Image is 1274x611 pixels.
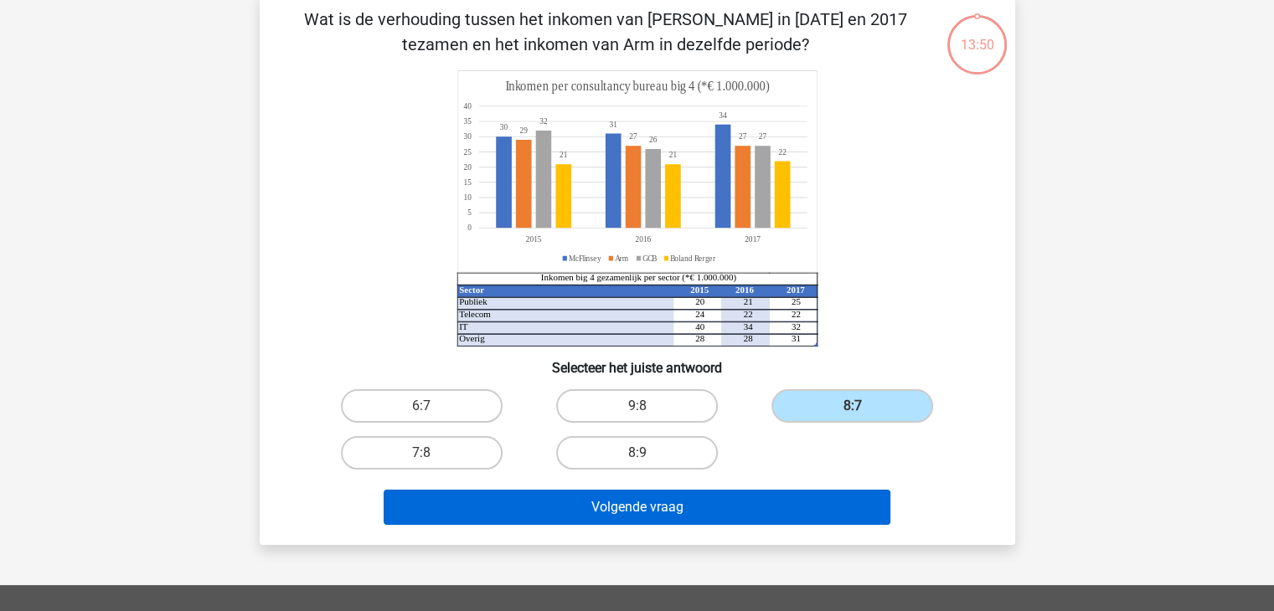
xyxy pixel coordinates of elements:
label: 6:7 [341,389,503,423]
tspan: 22 [743,309,752,319]
tspan: 2017 [786,285,804,295]
tspan: 26 [648,135,657,145]
tspan: 40 [695,321,704,331]
tspan: 15 [463,177,472,187]
tspan: 29 [519,126,527,136]
tspan: 40 [463,101,472,111]
tspan: 22 [791,309,800,319]
tspan: 22 [778,146,786,157]
tspan: 31 [791,333,800,343]
tspan: 28 [743,333,752,343]
div: 13:50 [946,13,1008,55]
label: 9:8 [556,389,718,423]
tspan: Arm [615,253,628,263]
tspan: 30 [463,131,472,141]
label: 8:9 [556,436,718,470]
button: Volgende vraag [384,490,890,525]
tspan: Sector [459,285,484,295]
label: 8:7 [771,389,933,423]
tspan: 10 [463,193,472,203]
tspan: 30 [499,122,508,132]
tspan: 32 [791,321,800,331]
tspan: 2727 [629,131,746,141]
tspan: Inkomen big 4 gezamenlijk per sector (*€ 1.000.000) [540,272,736,283]
tspan: 2121 [559,150,676,160]
tspan: 201520162017 [525,234,760,244]
tspan: Overig [459,333,485,343]
tspan: 21 [743,296,752,306]
tspan: Boland Rerger [670,253,716,263]
tspan: 35 [463,116,472,126]
tspan: IT [459,321,468,331]
tspan: 28 [695,333,704,343]
label: 7:8 [341,436,503,470]
tspan: GCB [642,253,658,263]
p: Wat is de verhouding tussen het inkomen van [PERSON_NAME] in [DATE] en 2017 tezamen en het inkome... [286,7,926,57]
tspan: 5 [467,208,472,218]
tspan: Telecom [459,309,491,319]
h6: Selecteer het juiste antwoord [286,347,988,376]
tspan: 0 [467,223,472,233]
tspan: 2016 [735,285,753,295]
tspan: 2015 [690,285,709,295]
tspan: 27 [758,131,766,141]
tspan: Publiek [459,296,487,306]
tspan: 20 [463,162,472,172]
tspan: 32 [539,116,548,126]
tspan: 34 [719,110,727,121]
tspan: 24 [695,309,704,319]
tspan: 34 [743,321,752,331]
tspan: 31 [609,120,617,130]
tspan: McFlinsey [569,253,601,263]
tspan: 25 [463,146,472,157]
tspan: 25 [791,296,800,306]
tspan: 20 [695,296,704,306]
tspan: Inkomen per consultancy bureau big 4 (*€ 1.000.000) [505,79,769,95]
